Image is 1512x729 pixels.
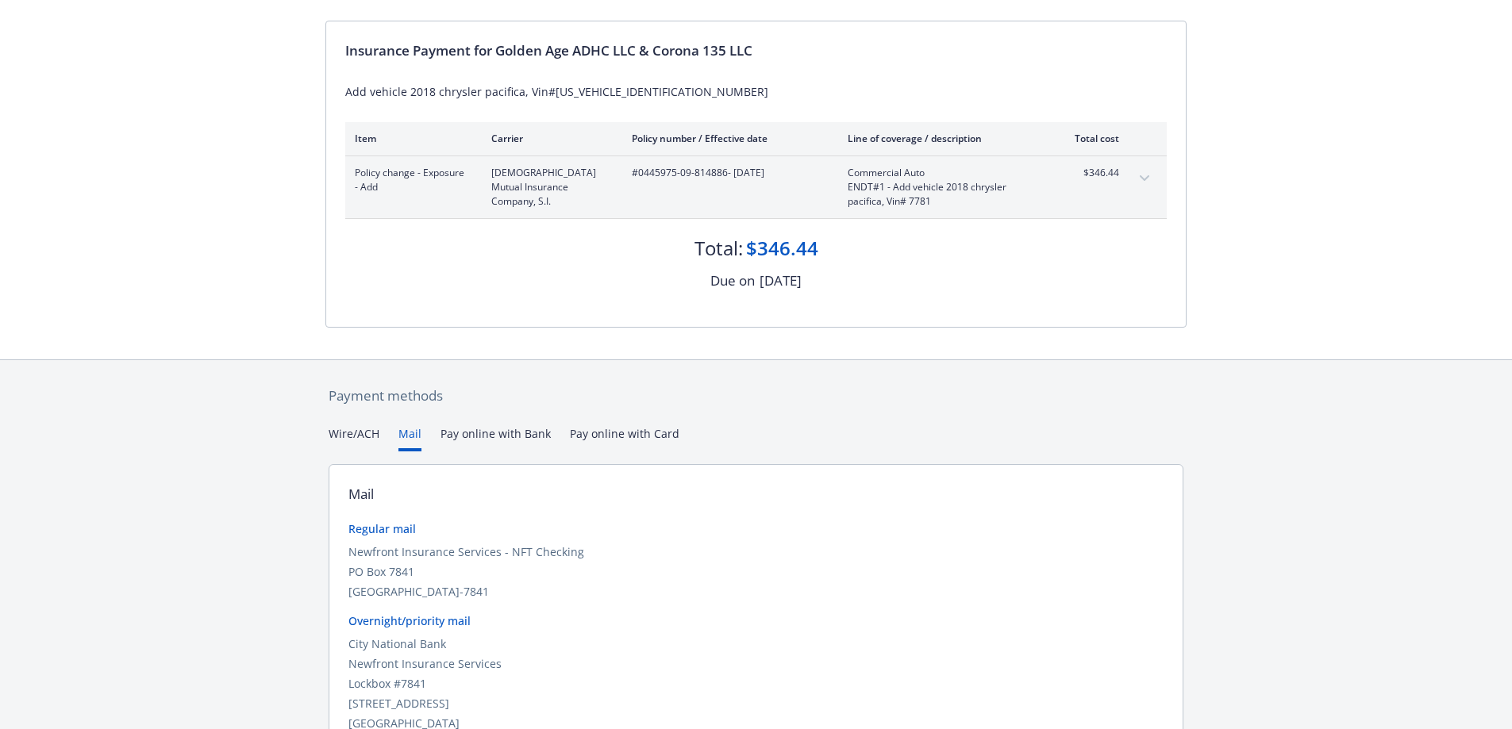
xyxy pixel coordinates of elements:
[348,583,1164,600] div: [GEOGRAPHIC_DATA]-7841
[348,655,1164,672] div: Newfront Insurance Services
[329,425,379,451] button: Wire/ACH
[329,386,1183,406] div: Payment methods
[355,166,466,194] span: Policy change - Exposure - Add
[491,166,606,209] span: [DEMOGRAPHIC_DATA] Mutual Insurance Company, S.I.
[348,543,1164,560] div: Newfront Insurance Services - NFT Checking
[348,635,1164,652] div: City National Bank
[348,563,1164,580] div: PO Box 7841
[345,156,1167,218] div: Policy change - Exposure - Add[DEMOGRAPHIC_DATA] Mutual Insurance Company, S.I.#0445975-09-814886...
[1060,132,1119,145] div: Total cost
[570,425,679,451] button: Pay online with Card
[848,132,1034,145] div: Line of coverage / description
[848,180,1034,209] span: ENDT#1 - Add vehicle 2018 chrysler pacifica, Vin# 7781
[848,166,1034,209] span: Commercial AutoENDT#1 - Add vehicle 2018 chrysler pacifica, Vin# 7781
[632,132,822,145] div: Policy number / Effective date
[710,270,755,291] div: Due on
[348,520,1164,537] div: Regular mail
[348,695,1164,712] div: [STREET_ADDRESS]
[848,166,1034,180] span: Commercial Auto
[760,270,802,291] div: [DATE]
[348,612,1164,629] div: Overnight/priority mail
[348,675,1164,692] div: Lockbox #7841
[1132,166,1157,191] button: expand content
[746,235,818,262] div: $346.44
[491,132,606,145] div: Carrier
[441,425,551,451] button: Pay online with Bank
[694,235,743,262] div: Total:
[398,425,421,451] button: Mail
[345,83,1167,100] div: Add vehicle 2018 chrysler pacifica, Vin#[US_VEHICLE_IDENTIFICATION_NUMBER]
[1060,166,1119,180] span: $346.44
[345,40,1167,61] div: Insurance Payment for Golden Age ADHC LLC & Corona 135 LLC
[355,132,466,145] div: Item
[348,484,374,505] div: Mail
[632,166,822,180] span: #0445975-09-814886 - [DATE]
